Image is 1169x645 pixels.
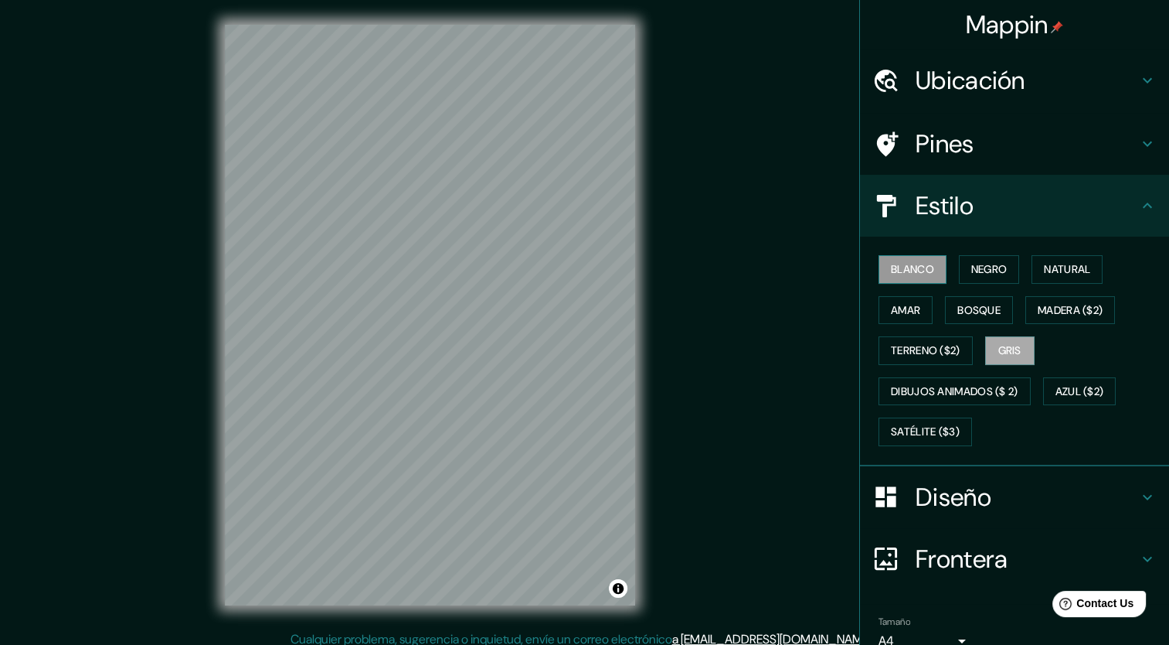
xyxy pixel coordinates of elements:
[860,528,1169,590] div: Frontera
[1031,585,1152,628] iframe: Help widget launcher
[609,579,627,598] button: Alternar atribución
[916,190,1138,221] h4: Estilo
[966,9,1048,41] font: Mappin
[957,301,1001,320] font: Bosque
[916,482,1138,513] h4: Diseño
[891,382,1018,401] font: Dibujos animados ($ 2)
[916,65,1138,96] h4: Ubicación
[1044,260,1090,279] font: Natural
[860,49,1169,111] div: Ubicación
[891,341,960,360] font: Terreno ($2)
[916,128,1138,159] h4: Pines
[916,544,1138,575] h4: Frontera
[878,336,973,365] button: Terreno ($2)
[860,466,1169,528] div: Diseño
[891,260,934,279] font: Blanco
[225,25,635,606] canvas: Mapa
[985,336,1035,365] button: Gris
[860,175,1169,237] div: Estilo
[878,377,1031,406] button: Dibujos animados ($ 2)
[945,296,1013,325] button: Bosque
[971,260,1008,279] font: Negro
[860,113,1169,175] div: Pines
[1038,301,1103,320] font: Madera ($2)
[1055,382,1104,401] font: Azul ($2)
[1051,21,1063,33] img: pin-icon.png
[878,615,910,628] label: Tamaño
[998,341,1021,360] font: Gris
[878,296,933,325] button: Amar
[1043,377,1116,406] button: Azul ($2)
[891,301,920,320] font: Amar
[878,255,946,284] button: Blanco
[878,418,972,446] button: Satélite ($3)
[959,255,1020,284] button: Negro
[1025,296,1115,325] button: Madera ($2)
[891,422,960,442] font: Satélite ($3)
[1031,255,1103,284] button: Natural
